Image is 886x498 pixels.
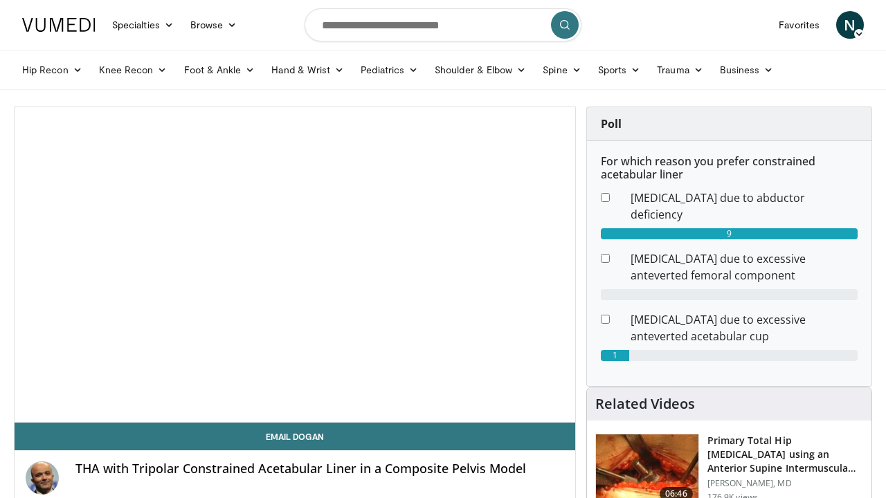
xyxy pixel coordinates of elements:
[182,11,246,39] a: Browse
[26,461,59,495] img: Avatar
[707,478,863,489] p: [PERSON_NAME], MD
[426,56,534,84] a: Shoulder & Elbow
[620,311,868,344] dd: [MEDICAL_DATA] due to excessive anteverted acetabular cup
[534,56,589,84] a: Spine
[620,250,868,284] dd: [MEDICAL_DATA] due to excessive anteverted femoral component
[305,8,581,41] input: Search topics, interventions
[104,11,182,39] a: Specialties
[352,56,426,84] a: Pediatrics
[590,56,649,84] a: Sports
[712,56,782,84] a: Business
[601,350,629,361] div: 1
[176,56,264,84] a: Foot & Ankle
[649,56,712,84] a: Trauma
[14,56,91,84] a: Hip Recon
[15,423,575,450] a: Email Dogan
[707,434,863,475] h3: Primary Total Hip [MEDICAL_DATA] using an Anterior Supine Intermuscula…
[836,11,864,39] a: N
[770,11,828,39] a: Favorites
[22,18,96,32] img: VuMedi Logo
[620,190,868,223] dd: [MEDICAL_DATA] due to abductor deficiency
[601,116,622,131] strong: Poll
[263,56,352,84] a: Hand & Wrist
[91,56,176,84] a: Knee Recon
[601,155,858,181] h6: For which reason you prefer constrained acetabular liner
[595,396,695,412] h4: Related Videos
[601,228,858,239] div: 9
[15,107,575,423] video-js: Video Player
[75,461,564,477] h4: THA with Tripolar Constrained Acetabular Liner in a Composite Pelvis Model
